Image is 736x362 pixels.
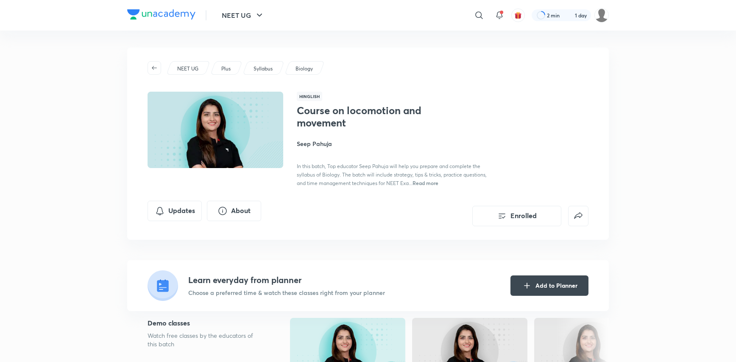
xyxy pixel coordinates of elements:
[510,275,588,296] button: Add to Planner
[177,65,198,73] p: NEET UG
[297,92,322,101] span: Hinglish
[565,11,573,20] img: streak
[413,180,438,186] span: Read more
[127,9,195,20] img: Company Logo
[568,206,588,226] button: false
[148,318,263,328] h5: Demo classes
[296,65,313,73] p: Biology
[148,331,263,348] p: Watch free classes by the educators of this batch
[176,65,200,73] a: NEET UG
[220,65,232,73] a: Plus
[472,206,561,226] button: Enrolled
[188,274,385,286] h4: Learn everyday from planner
[594,8,609,22] img: Sakshi
[127,9,195,22] a: Company Logo
[148,201,202,221] button: Updates
[297,163,487,186] span: In this batch, Top educator Seep Pahuja will help you prepare and complete the syllabus of Biolog...
[254,65,273,73] p: Syllabus
[252,65,274,73] a: Syllabus
[294,65,315,73] a: Biology
[217,7,270,24] button: NEET UG
[511,8,525,22] button: avatar
[207,201,261,221] button: About
[297,104,435,129] h1: Course on locomotion and movement
[221,65,231,73] p: Plus
[297,139,487,148] h4: Seep Pahuja
[146,91,284,169] img: Thumbnail
[188,288,385,297] p: Choose a preferred time & watch these classes right from your planner
[514,11,522,19] img: avatar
